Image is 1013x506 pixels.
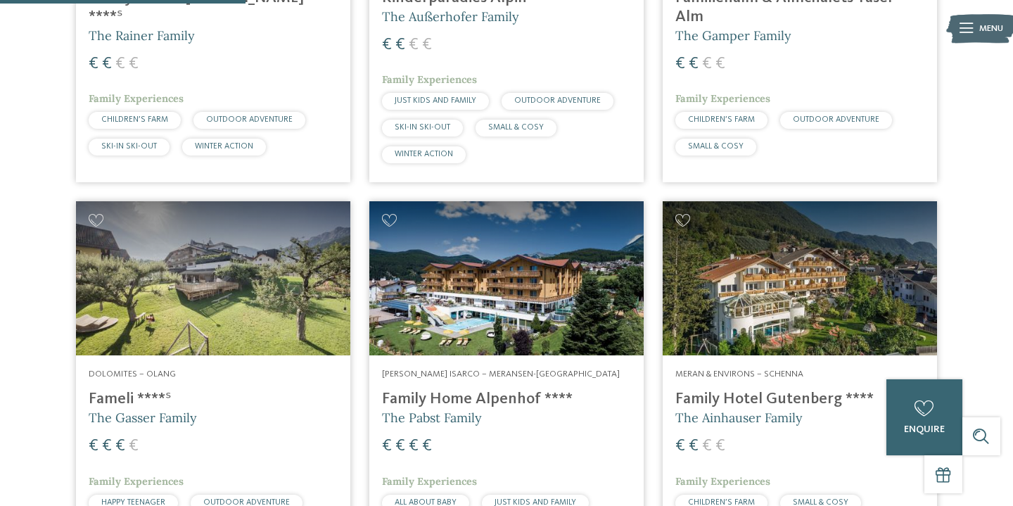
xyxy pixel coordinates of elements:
[115,438,125,455] span: €
[488,123,544,132] span: SMALL & COSY
[422,37,432,53] span: €
[675,438,685,455] span: €
[675,27,791,44] span: The Gamper Family
[886,379,962,455] a: enquire
[195,142,253,151] span: WINTER ACTION
[422,438,432,455] span: €
[101,142,157,151] span: SKI-IN SKI-OUT
[688,142,744,151] span: SMALL & COSY
[715,56,725,72] span: €
[395,96,476,105] span: JUST KIDS AND FAMILY
[663,201,937,355] img: Family Hotel Gutenberg ****
[102,438,112,455] span: €
[715,438,725,455] span: €
[89,475,184,488] span: Family Experiences
[101,115,168,124] span: CHILDREN’S FARM
[675,56,685,72] span: €
[675,475,770,488] span: Family Experiences
[689,56,699,72] span: €
[382,369,620,379] span: [PERSON_NAME] Isarco – Meransen-[GEOGRAPHIC_DATA]
[115,56,125,72] span: €
[102,56,112,72] span: €
[382,73,477,86] span: Family Experiences
[206,115,293,124] span: OUTDOOR ADVENTURE
[89,92,184,105] span: Family Experiences
[89,369,176,379] span: Dolomites – Olang
[89,410,197,426] span: The Gasser Family
[89,27,195,44] span: The Rainer Family
[689,438,699,455] span: €
[382,475,477,488] span: Family Experiences
[688,115,755,124] span: CHILDREN’S FARM
[675,92,770,105] span: Family Experiences
[675,410,803,426] span: The Ainhauser Family
[409,438,419,455] span: €
[514,96,601,105] span: OUTDOOR ADVENTURE
[76,201,350,355] img: Looking for family hotels? Find the best ones here!
[702,56,712,72] span: €
[395,438,405,455] span: €
[382,390,631,409] h4: Family Home Alpenhof ****
[369,201,644,355] img: Family Home Alpenhof ****
[409,37,419,53] span: €
[702,438,712,455] span: €
[129,56,139,72] span: €
[89,438,98,455] span: €
[129,438,139,455] span: €
[382,438,392,455] span: €
[793,115,879,124] span: OUTDOOR ADVENTURE
[904,424,945,434] span: enquire
[382,8,519,25] span: The Außerhofer Family
[395,37,405,53] span: €
[675,369,803,379] span: Meran & Environs – Schenna
[89,56,98,72] span: €
[395,123,450,132] span: SKI-IN SKI-OUT
[382,37,392,53] span: €
[675,390,924,409] h4: Family Hotel Gutenberg ****
[395,150,453,158] span: WINTER ACTION
[382,410,482,426] span: The Pabst Family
